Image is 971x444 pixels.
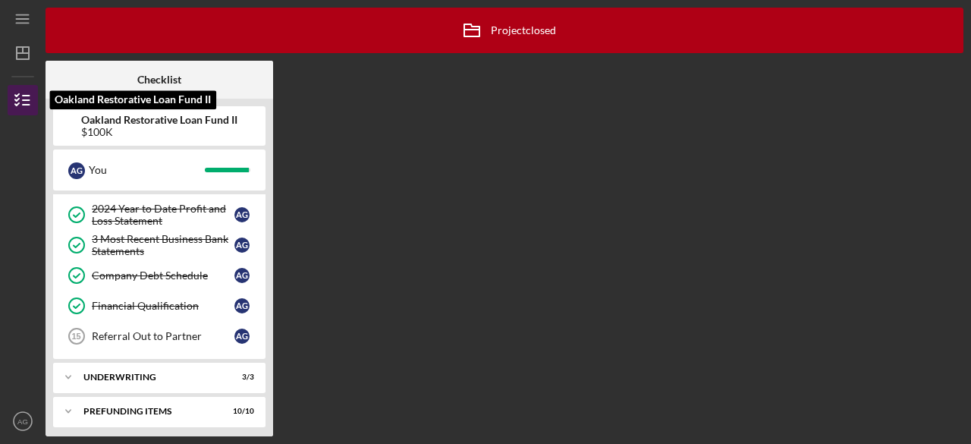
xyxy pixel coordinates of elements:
text: AG [17,417,28,426]
div: 3 Most Recent Business Bank Statements [92,233,234,257]
div: Company Debt Schedule [92,269,234,282]
div: Underwriting [83,373,216,382]
div: A G [68,162,85,179]
a: 3 Most Recent Business Bank StatementsAG [61,230,258,260]
div: A G [234,268,250,283]
div: A G [234,298,250,313]
div: Financial Qualification [92,300,234,312]
div: A G [234,207,250,222]
div: You [89,157,205,183]
div: 2024 Year to Date Profit and Loss Statement [92,203,234,227]
b: Checklist [137,74,181,86]
div: $100K [81,126,237,138]
div: Prefunding Items [83,407,216,416]
a: 15Referral Out to PartnerAG [61,321,258,351]
tspan: 15 [71,332,80,341]
div: Referral Out to Partner [92,330,234,342]
div: Project closed [453,11,556,49]
b: Oakland Restorative Loan Fund II [81,114,237,126]
button: AG [8,406,38,436]
div: 3 / 3 [227,373,254,382]
a: 2024 Year to Date Profit and Loss StatementAG [61,200,258,230]
a: Company Debt ScheduleAG [61,260,258,291]
a: Financial QualificationAG [61,291,258,321]
div: 10 / 10 [227,407,254,416]
div: A G [234,329,250,344]
div: A G [234,238,250,253]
